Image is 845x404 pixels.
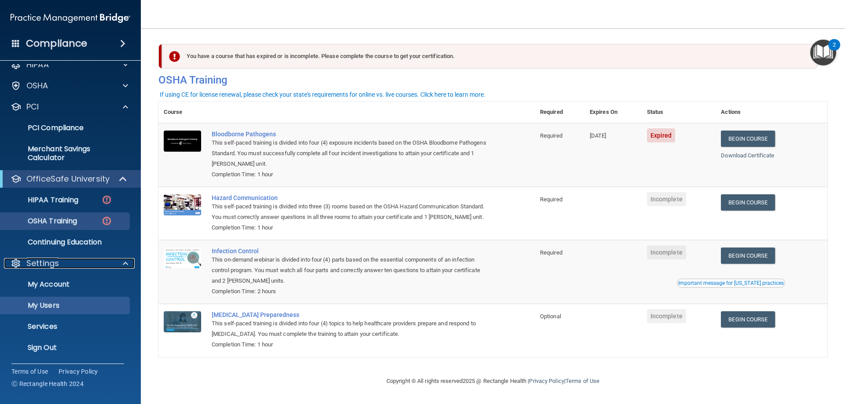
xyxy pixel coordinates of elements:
[212,318,491,339] div: This self-paced training is divided into four (4) topics to help healthcare providers prepare and...
[332,367,654,395] div: Copyright © All rights reserved 2025 @ Rectangle Health | |
[11,258,128,269] a: Settings
[11,367,48,376] a: Terms of Use
[647,128,676,142] span: Expired
[6,322,126,331] p: Services
[11,80,128,91] a: OSHA
[6,301,126,310] p: My Users
[212,201,491,222] div: This self-paced training is divided into three (3) rooms based on the OSHA Hazard Communication S...
[833,45,836,56] div: 2
[529,378,564,384] a: Privacy Policy
[721,131,775,147] a: Begin Course
[212,247,491,255] a: Infection Control
[540,249,562,256] span: Required
[647,309,686,323] span: Incomplete
[26,59,49,70] p: HIPAA
[6,238,126,247] p: Continuing Education
[212,311,491,318] a: [MEDICAL_DATA] Preparedness
[26,37,87,50] h4: Compliance
[584,102,642,123] th: Expires On
[212,194,491,201] a: Hazard Communication
[26,102,39,112] p: PCI
[590,132,606,139] span: [DATE]
[59,367,98,376] a: Privacy Policy
[540,132,562,139] span: Required
[721,194,775,211] a: Begin Course
[11,59,128,70] a: HIPAA
[6,217,77,226] p: OSHA Training
[26,80,48,91] p: OSHA
[212,169,491,180] div: Completion Time: 1 hour
[160,91,485,98] div: If using CE for license renewal, please check your state's requirements for online vs. live cours...
[212,255,491,286] div: This on-demand webinar is divided into four (4) parts based on the essential components of an inf...
[26,258,59,269] p: Settings
[566,378,599,384] a: Terms of Use
[212,222,491,233] div: Completion Time: 1 hour
[11,379,84,388] span: Ⓒ Rectangle Health 2024
[642,102,716,123] th: Status
[810,40,836,66] button: Open Resource Center, 2 new notifications
[6,343,126,352] p: Sign Out
[212,131,491,138] a: Bloodborne Pathogens
[101,215,112,226] img: danger-circle.6113f641.png
[535,102,584,123] th: Required
[6,280,126,289] p: My Account
[678,280,784,286] div: Important message for [US_STATE] practices
[721,247,775,264] a: Begin Course
[647,192,686,206] span: Incomplete
[6,196,78,204] p: HIPAA Training
[11,9,130,27] img: PMB logo
[158,90,487,99] button: If using CE for license renewal, please check your state's requirements for online vs. live cours...
[540,196,562,203] span: Required
[158,102,206,123] th: Course
[6,124,126,132] p: PCI Compliance
[212,138,491,169] div: This self-paced training is divided into four (4) exposure incidents based on the OSHA Bloodborne...
[6,145,126,162] p: Merchant Savings Calculator
[101,194,112,205] img: danger-circle.6113f641.png
[26,174,110,184] p: OfficeSafe University
[158,74,827,86] h4: OSHA Training
[212,286,491,297] div: Completion Time: 2 hours
[721,152,774,159] a: Download Certificate
[212,339,491,350] div: Completion Time: 1 hour
[169,51,180,62] img: exclamation-circle-solid-danger.72ef9ffc.png
[677,279,785,288] button: Read this if you are a dental practitioner in the state of CA
[11,174,128,184] a: OfficeSafe University
[162,44,818,69] div: You have a course that has expired or is incomplete. Please complete the course to get your certi...
[11,102,128,112] a: PCI
[721,311,775,328] a: Begin Course
[540,313,561,320] span: Optional
[647,245,686,259] span: Incomplete
[716,102,827,123] th: Actions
